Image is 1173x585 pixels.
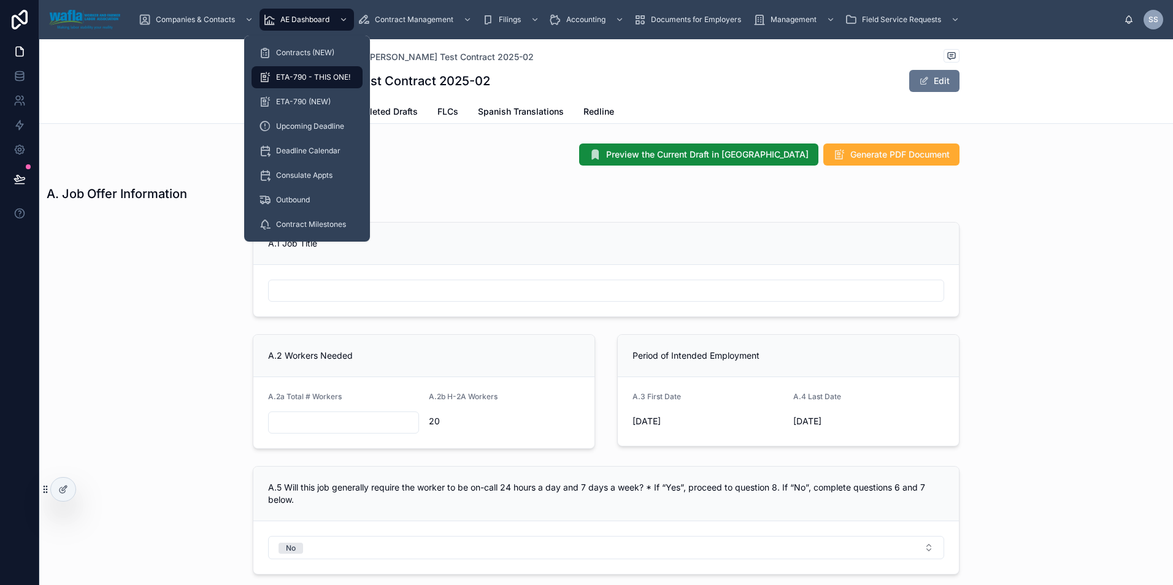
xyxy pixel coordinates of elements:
a: AE Dashboard [260,9,354,31]
span: Generate PDF Document [850,148,950,161]
a: ETA-790 - THIS ONE! [252,66,363,88]
span: A.2 Workers Needed [268,350,353,361]
span: Contract Milestones [276,220,346,229]
span: Filings [499,15,521,25]
span: A.5 Will this job generally require the worker to be on-call 24 hours a day and 7 days a week? * ... [268,482,925,505]
a: Companies & Contacts [135,9,260,31]
span: Field Service Requests [862,15,941,25]
span: Accounting [566,15,606,25]
a: Deadline Calendar [252,140,363,162]
span: Redline [583,105,614,118]
button: Generate PDF Document [823,143,960,166]
span: A.3 First Date [633,392,681,401]
span: AE Dashboard [280,15,329,25]
h1: [PERSON_NAME] Test Contract 2025-02 [253,72,490,90]
span: Upcoming Deadline [276,121,344,131]
a: Upcoming Deadline [252,115,363,137]
a: Filings [478,9,545,31]
button: Select Button [268,536,944,559]
a: Management [750,9,841,31]
span: Management [771,15,817,25]
span: Documents for Employers [651,15,741,25]
span: SS [1148,15,1158,25]
a: Documents for Employers [630,9,750,31]
span: Companies & Contacts [156,15,235,25]
span: A.1 Job Title [268,238,317,248]
span: ETA-790 (NEW) [276,97,331,107]
span: Consulate Appts [276,170,333,180]
span: [DATE] [793,415,944,427]
h1: A. Job Offer Information [47,185,187,202]
a: Contract Milestones [252,213,363,235]
button: Edit [909,70,960,92]
span: Outbound [276,195,310,205]
span: 20 [429,415,580,427]
span: Completed Drafts [346,105,418,118]
a: Contract Management [354,9,478,31]
a: Outbound [252,189,363,211]
button: Preview the Current Draft in [GEOGRAPHIC_DATA] [579,143,818,166]
a: Consulate Appts [252,164,363,186]
a: ETA-790 (NEW) [252,91,363,113]
span: Period of Intended Employment [633,350,760,361]
div: No [286,543,296,554]
a: Spanish Translations [478,101,564,125]
span: A.2a Total # Workers [268,392,342,401]
a: Redline [583,101,614,125]
a: Accounting [545,9,630,31]
a: Field Service Requests [841,9,966,31]
a: Completed Drafts [346,101,418,125]
a: [PERSON_NAME] Test Contract 2025-02 [367,51,534,63]
span: FLCs [437,105,458,118]
span: A.4 Last Date [793,392,841,401]
span: Contract Management [375,15,453,25]
span: A.2b H-2A Workers [429,392,498,401]
div: scrollable content [130,6,1124,33]
a: FLCs [437,101,458,125]
span: ETA-790 - THIS ONE! [276,72,350,82]
span: [DATE] [633,415,783,427]
span: Contracts (NEW) [276,48,334,58]
span: Deadline Calendar [276,146,340,156]
span: Spanish Translations [478,105,564,118]
span: Preview the Current Draft in [GEOGRAPHIC_DATA] [606,148,809,161]
img: App logo [49,10,120,29]
a: Contracts (NEW) [252,42,363,64]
